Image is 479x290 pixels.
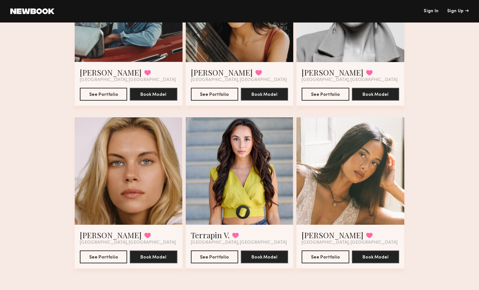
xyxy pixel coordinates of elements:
[241,88,288,101] button: Book Model
[352,254,399,259] a: Book Model
[241,254,288,259] a: Book Model
[424,9,438,14] a: Sign In
[302,240,398,245] span: [GEOGRAPHIC_DATA], [GEOGRAPHIC_DATA]
[191,230,230,240] a: Terrapin V.
[191,67,253,77] a: [PERSON_NAME]
[352,88,399,101] button: Book Model
[130,250,177,263] button: Book Model
[447,9,469,14] div: Sign Up
[80,88,127,101] button: See Portfolio
[130,88,177,101] button: Book Model
[191,77,287,83] span: [GEOGRAPHIC_DATA], [GEOGRAPHIC_DATA]
[80,67,142,77] a: [PERSON_NAME]
[80,240,176,245] span: [GEOGRAPHIC_DATA], [GEOGRAPHIC_DATA]
[302,250,349,263] button: See Portfolio
[241,91,288,97] a: Book Model
[80,230,142,240] a: [PERSON_NAME]
[241,250,288,263] button: Book Model
[191,88,238,101] button: See Portfolio
[302,230,363,240] a: [PERSON_NAME]
[130,91,177,97] a: Book Model
[302,88,349,101] button: See Portfolio
[302,77,398,83] span: [GEOGRAPHIC_DATA], [GEOGRAPHIC_DATA]
[191,240,287,245] span: [GEOGRAPHIC_DATA], [GEOGRAPHIC_DATA]
[191,250,238,263] button: See Portfolio
[302,67,363,77] a: [PERSON_NAME]
[352,91,399,97] a: Book Model
[130,254,177,259] a: Book Model
[352,250,399,263] button: Book Model
[80,77,176,83] span: [GEOGRAPHIC_DATA], [GEOGRAPHIC_DATA]
[80,250,127,263] button: See Portfolio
